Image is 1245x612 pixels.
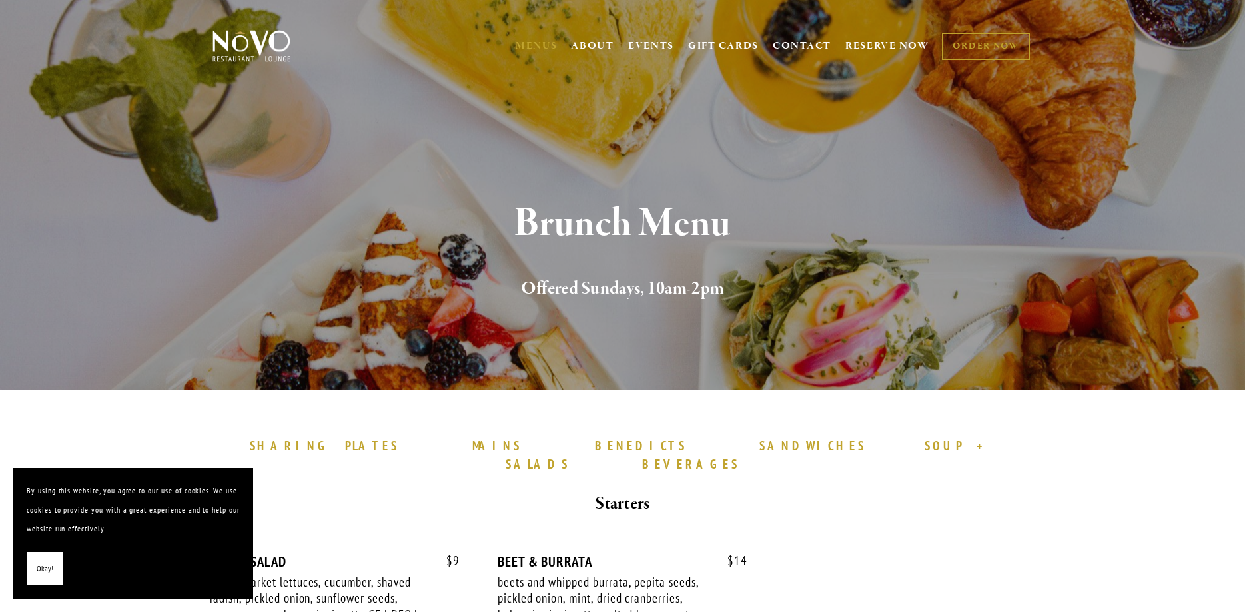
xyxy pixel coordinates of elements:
h1: Brunch Menu [234,202,1011,246]
p: By using this website, you agree to our use of cookies. We use cookies to provide you with a grea... [27,481,240,539]
a: CONTACT [773,33,831,59]
span: $ [727,553,734,569]
a: BEVERAGES [642,456,739,473]
section: Cookie banner [13,468,253,599]
strong: BEVERAGES [642,456,739,472]
div: HOUSE SALAD [210,553,460,570]
strong: SANDWICHES [759,438,866,454]
span: $ [446,553,453,569]
a: SANDWICHES [759,438,866,455]
a: BENEDICTS [595,438,687,455]
a: EVENTS [628,39,674,53]
strong: MAINS [472,438,522,454]
h2: Offered Sundays, 10am-2pm [234,275,1011,303]
a: RESERVE NOW [845,33,929,59]
strong: BENEDICTS [595,438,687,454]
div: BEET & BURRATA [498,553,747,570]
a: MENUS [516,39,558,53]
a: SHARING PLATES [250,438,399,455]
a: ORDER NOW [942,33,1029,60]
a: GIFT CARDS [688,33,759,59]
strong: Starters [595,492,649,515]
a: ABOUT [571,39,614,53]
a: SOUP + SALADS [506,438,1010,473]
span: 9 [433,553,460,569]
button: Okay! [27,552,63,586]
span: 14 [714,553,747,569]
strong: SHARING PLATES [250,438,399,454]
a: MAINS [472,438,522,455]
span: Okay! [37,559,53,579]
img: Novo Restaurant &amp; Lounge [210,29,293,63]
